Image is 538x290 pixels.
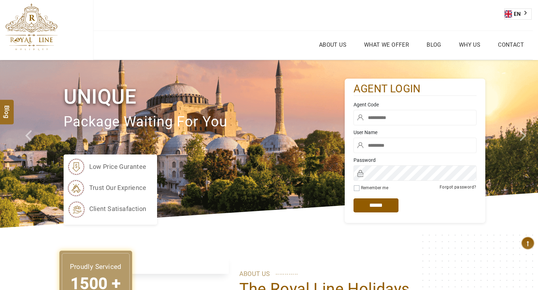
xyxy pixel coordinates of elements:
[425,40,443,50] a: Blog
[457,40,482,50] a: Why Us
[504,8,532,20] div: Language
[362,40,411,50] a: What we Offer
[64,110,345,134] p: package waiting for you
[361,185,388,190] label: Remember me
[354,101,477,108] label: Agent Code
[16,60,43,228] a: Check next prev
[67,158,147,176] li: low price gurantee
[511,60,538,228] a: Check next image
[67,200,147,218] li: client satisafaction
[354,82,477,96] h2: agent login
[2,105,12,111] span: Blog
[504,8,532,20] aside: Language selected: English
[239,269,475,279] p: ABOUT US
[64,84,345,110] h1: Unique
[67,179,147,197] li: trust our exprience
[440,185,476,190] a: Forgot password?
[354,157,477,164] label: Password
[496,40,526,50] a: Contact
[276,267,298,278] span: ............
[5,3,58,51] img: The Royal Line Holidays
[354,129,477,136] label: User Name
[505,9,531,19] a: EN
[317,40,348,50] a: About Us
